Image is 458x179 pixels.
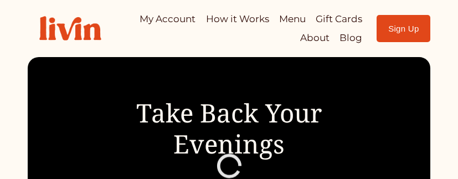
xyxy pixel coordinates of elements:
a: How it Works [206,9,269,28]
a: Sign Up [377,15,430,42]
a: About [300,28,330,47]
img: Livin [28,4,113,52]
a: Gift Cards [316,9,362,28]
a: Blog [339,28,362,47]
a: Menu [279,9,306,28]
span: Take Back Your Evenings [136,95,329,161]
a: My Account [140,9,195,28]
